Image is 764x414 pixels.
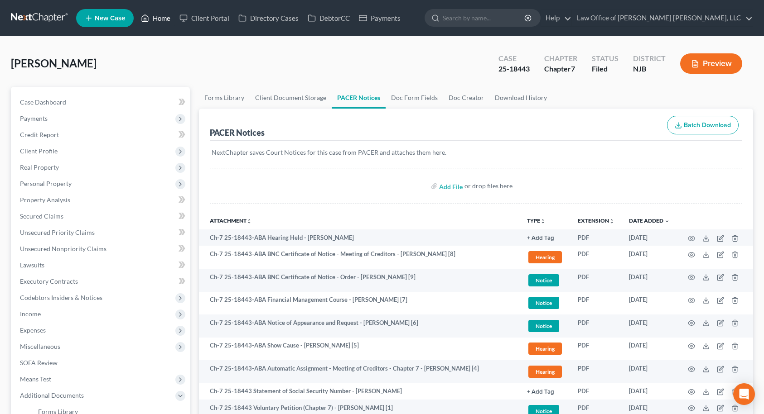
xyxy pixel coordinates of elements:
[13,208,190,224] a: Secured Claims
[136,10,175,26] a: Home
[250,87,332,109] a: Client Document Storage
[571,64,575,73] span: 7
[199,360,520,383] td: Ch-7 25-18443-ABA Automatic Assignment - Meeting of Creditors - Chapter 7 - [PERSON_NAME] [4]
[571,229,622,246] td: PDF
[544,64,577,74] div: Chapter
[212,148,741,157] p: NextChapter saves Court Notices for this case from PACER and attaches them here.
[20,343,60,350] span: Miscellaneous
[11,57,97,70] span: [PERSON_NAME]
[199,383,520,400] td: Ch-7 25-18443 Statement of Social Security Number - [PERSON_NAME]
[13,94,190,110] a: Case Dashboard
[20,147,58,155] span: Client Profile
[20,261,44,269] span: Lawsuits
[20,163,59,171] span: Real Property
[528,366,562,378] span: Hearing
[528,320,559,332] span: Notice
[528,297,559,309] span: Notice
[633,64,666,74] div: NJB
[20,359,58,366] span: SOFA Review
[13,224,190,241] a: Unsecured Priority Claims
[199,246,520,269] td: Ch-7 25-18443-ABA BNC Certificate of Notice - Meeting of Creditors - [PERSON_NAME] [8]
[20,277,78,285] span: Executory Contracts
[20,375,51,383] span: Means Test
[622,229,677,246] td: [DATE]
[20,114,48,122] span: Payments
[667,116,739,135] button: Batch Download
[20,310,41,318] span: Income
[571,338,622,361] td: PDF
[572,10,753,26] a: Law Office of [PERSON_NAME] [PERSON_NAME], LLC
[527,364,563,379] a: Hearing
[234,10,303,26] a: Directory Cases
[489,87,552,109] a: Download History
[622,338,677,361] td: [DATE]
[527,295,563,310] a: Notice
[571,246,622,269] td: PDF
[527,218,546,224] button: TYPEunfold_more
[20,180,72,187] span: Personal Property
[175,10,234,26] a: Client Portal
[498,53,530,64] div: Case
[13,273,190,290] a: Executory Contracts
[544,53,577,64] div: Chapter
[680,53,742,74] button: Preview
[541,10,571,26] a: Help
[13,192,190,208] a: Property Analysis
[527,273,563,288] a: Notice
[527,319,563,333] a: Notice
[199,269,520,292] td: Ch-7 25-18443-ABA BNC Certificate of Notice - Order - [PERSON_NAME] [9]
[20,245,106,252] span: Unsecured Nonpriority Claims
[443,10,526,26] input: Search by name...
[13,241,190,257] a: Unsecured Nonpriority Claims
[733,383,755,405] div: Open Intercom Messenger
[303,10,354,26] a: DebtorCC
[20,212,63,220] span: Secured Claims
[622,292,677,315] td: [DATE]
[571,383,622,400] td: PDF
[571,314,622,338] td: PDF
[199,229,520,246] td: Ch-7 25-18443-ABA Hearing Held - [PERSON_NAME]
[629,217,670,224] a: Date Added expand_more
[13,127,190,143] a: Credit Report
[498,64,530,74] div: 25-18443
[622,360,677,383] td: [DATE]
[664,219,670,224] i: expand_more
[464,181,513,190] div: or drop files here
[20,98,66,106] span: Case Dashboard
[527,235,554,241] button: + Add Tag
[354,10,405,26] a: Payments
[540,219,546,224] i: unfold_more
[210,217,252,224] a: Attachmentunfold_more
[13,257,190,273] a: Lawsuits
[443,87,489,109] a: Doc Creator
[199,338,520,361] td: Ch-7 25-18443-ABA Show Cause - [PERSON_NAME] [5]
[684,121,731,129] span: Batch Download
[199,292,520,315] td: Ch-7 25-18443-ABA Financial Management Course - [PERSON_NAME] [7]
[528,343,562,355] span: Hearing
[20,326,46,334] span: Expenses
[571,360,622,383] td: PDF
[633,53,666,64] div: District
[13,355,190,371] a: SOFA Review
[20,131,59,138] span: Credit Report
[20,391,84,399] span: Additional Documents
[622,246,677,269] td: [DATE]
[386,87,443,109] a: Doc Form Fields
[527,341,563,356] a: Hearing
[592,64,619,74] div: Filed
[527,233,563,242] a: + Add Tag
[527,387,563,395] a: + Add Tag
[527,250,563,265] a: Hearing
[332,87,386,109] a: PACER Notices
[609,219,614,224] i: unfold_more
[20,228,95,236] span: Unsecured Priority Claims
[20,196,70,204] span: Property Analysis
[528,251,562,263] span: Hearing
[527,389,554,395] button: + Add Tag
[571,292,622,315] td: PDF
[247,219,252,224] i: unfold_more
[199,314,520,338] td: Ch-7 25-18443-ABA Notice of Appearance and Request - [PERSON_NAME] [6]
[199,87,250,109] a: Forms Library
[571,269,622,292] td: PDF
[210,127,265,138] div: PACER Notices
